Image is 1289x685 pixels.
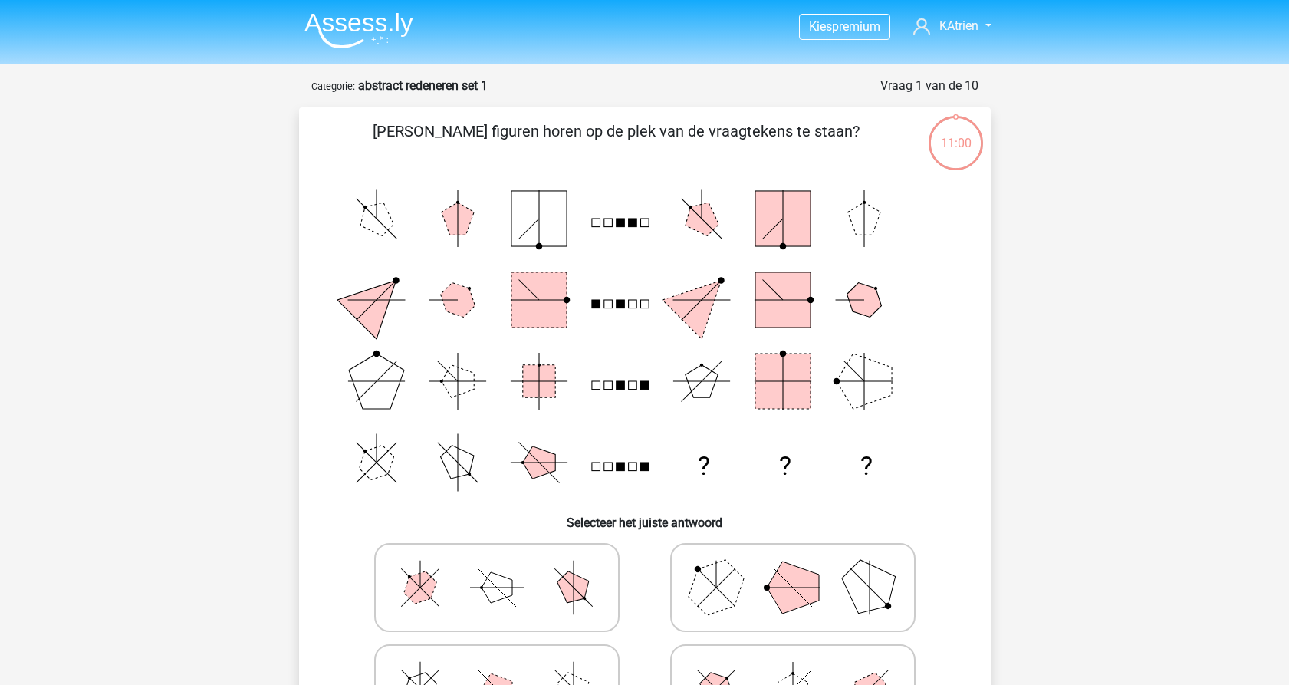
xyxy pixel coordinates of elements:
strong: abstract redeneren set 1 [358,78,488,93]
span: Kies [809,19,832,34]
div: 11:00 [927,114,985,153]
text: ? [860,451,873,481]
h6: Selecteer het juiste antwoord [324,503,966,530]
span: premium [832,19,880,34]
a: Kiespremium [800,16,889,37]
a: KAtrien [907,17,997,35]
span: KAtrien [939,18,978,33]
div: Vraag 1 van de 10 [880,77,978,95]
img: Assessly [304,12,413,48]
p: [PERSON_NAME] figuren horen op de plek van de vraagtekens te staan? [324,120,909,166]
text: ? [697,451,709,481]
small: Categorie: [311,81,355,92]
text: ? [778,451,791,481]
